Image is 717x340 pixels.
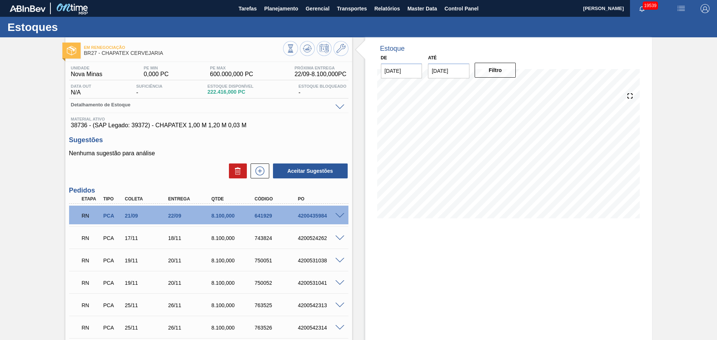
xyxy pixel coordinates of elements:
span: BR27 - CHAPATEX CERVEJARIA [84,50,283,56]
div: Coleta [123,196,171,202]
span: Planejamento [264,4,298,13]
input: dd/mm/yyyy [428,63,469,78]
span: Gerencial [305,4,329,13]
div: 22/09/2021 [166,213,215,219]
p: Nenhuma sugestão para análise [69,150,348,157]
img: userActions [677,4,686,13]
div: Tipo [101,196,124,202]
button: Atualizar Gráfico [300,41,315,56]
div: Em renegociação [80,230,102,246]
div: Entrega [166,196,215,202]
span: 600.000,000 PC [210,71,253,78]
div: 25/11/2021 [123,302,171,308]
img: Ícone [67,46,76,55]
span: 19539 [643,1,658,10]
p: RN [82,213,100,219]
div: 8.100,000 [209,213,258,219]
span: Master Data [407,4,437,13]
span: PE MIN [144,66,169,70]
div: 18/11/2021 [166,235,215,241]
input: dd/mm/yyyy [381,63,422,78]
div: 25/11/2021 [123,325,171,331]
div: Em renegociação [80,208,102,224]
div: Pedido de Compra de Ativo de Giro [101,302,124,308]
div: 750051 [253,258,301,263]
div: Qtde [209,196,258,202]
div: Em renegociação [80,275,102,291]
img: TNhmsLtSVTkK8tSr43FrP2fwEKptu5GPRR3wAAAABJRU5ErkJggg== [10,5,46,12]
span: 22/09 - 8.100,000 PC [295,71,347,78]
div: 26/11/2021 [166,325,215,331]
div: Em renegociação [80,252,102,269]
div: N/A [69,84,93,96]
div: Nova sugestão [247,163,269,178]
div: PO [296,196,345,202]
span: PE MAX [210,66,253,70]
span: Relatórios [374,4,400,13]
p: RN [82,325,100,331]
div: 4200524262 [296,235,345,241]
button: Programar Estoque [317,41,332,56]
div: 26/11/2021 [166,302,215,308]
div: Excluir Sugestões [225,163,247,178]
div: 641929 [253,213,301,219]
p: RN [82,280,100,286]
button: Notificações [630,3,654,14]
span: Material ativo [71,117,347,121]
span: Suficiência [136,84,162,88]
span: 222.416,000 PC [208,89,254,95]
div: 4200435984 [296,213,345,219]
div: - [297,84,348,96]
h3: Sugestões [69,136,348,144]
div: Pedido de Compra de Ativo de Giro [101,280,124,286]
div: - [134,84,164,96]
div: Em renegociação [80,297,102,314]
div: 21/09/2021 [123,213,171,219]
button: Aceitar Sugestões [273,163,348,178]
div: 763525 [253,302,301,308]
span: Detalhamento de Estoque [71,102,332,107]
div: 17/11/2021 [123,235,171,241]
div: Em renegociação [80,319,102,336]
div: 8.100,000 [209,280,258,286]
div: Pedido de Compra de Ativo de Giro [101,325,124,331]
div: Pedido de Compra de Ativo de Giro [101,235,124,241]
div: 4200531038 [296,258,345,263]
div: 20/11/2021 [166,258,215,263]
div: 19/11/2021 [123,280,171,286]
span: Estoque Bloqueado [298,84,346,88]
span: 38736 - (SAP Legado: 39372) - CHAPATEX 1,00 M 1,20 M 0,03 M [71,122,347,129]
button: Ir ao Master Data / Geral [333,41,348,56]
p: RN [82,258,100,263]
p: RN [82,302,100,308]
button: Filtro [475,63,516,78]
div: Código [253,196,301,202]
div: 750052 [253,280,301,286]
div: 743824 [253,235,301,241]
span: Transportes [337,4,367,13]
div: 4200542313 [296,302,345,308]
span: Estoque Disponível [208,84,254,88]
span: Tarefas [239,4,257,13]
h3: Pedidos [69,187,348,194]
div: 8.100,000 [209,302,258,308]
span: Próxima Entrega [295,66,347,70]
div: 4200531041 [296,280,345,286]
span: Control Panel [444,4,478,13]
div: 20/11/2021 [166,280,215,286]
span: Data out [71,84,91,88]
p: RN [82,235,100,241]
div: 8.100,000 [209,258,258,263]
button: Visão Geral dos Estoques [283,41,298,56]
div: Estoque [380,45,405,53]
span: Nova Minas [71,71,102,78]
div: Etapa [80,196,102,202]
span: Unidade [71,66,102,70]
span: Em renegociação [84,45,283,50]
h1: Estoques [7,23,140,31]
label: Até [428,55,437,60]
div: 8.100,000 [209,325,258,331]
img: Logout [701,4,710,13]
div: 19/11/2021 [123,258,171,263]
div: 8.100,000 [209,235,258,241]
